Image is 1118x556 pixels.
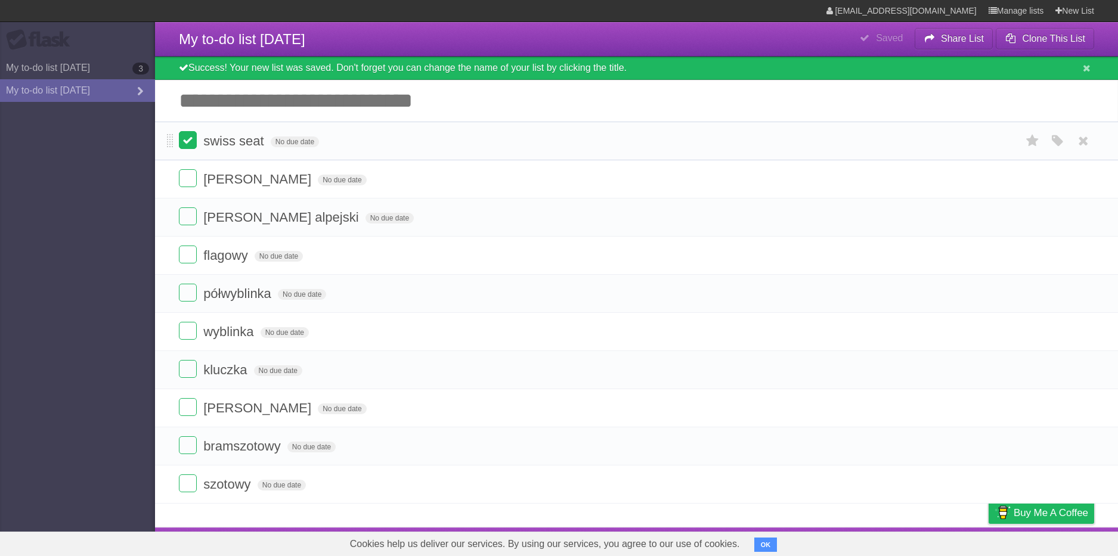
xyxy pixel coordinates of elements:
span: No due date [254,365,302,376]
label: Done [179,436,197,454]
a: Suggest a feature [1019,530,1094,553]
img: Buy me a coffee [995,502,1011,523]
b: Share List [941,33,984,44]
span: No due date [278,289,326,300]
span: Cookies help us deliver our services. By using our services, you agree to our use of cookies. [338,532,752,556]
a: Developers [869,530,918,553]
b: Saved [876,33,903,43]
span: półwyblinka [203,286,274,301]
label: Star task [1021,131,1044,151]
span: No due date [258,480,306,490]
a: About [830,530,855,553]
span: No due date [271,136,319,147]
span: No due date [366,213,414,223]
span: No due date [261,327,309,338]
span: My to-do list [DATE] [179,31,305,47]
button: Share List [915,28,993,49]
a: Buy me a coffee [989,502,1094,524]
label: Done [179,207,197,225]
span: No due date [318,175,366,185]
b: Clone This List [1022,33,1085,44]
span: No due date [287,442,336,452]
div: Flask [6,29,78,51]
span: [PERSON_NAME] [203,172,314,187]
span: swiss seat [203,133,267,148]
span: Buy me a coffee [1014,502,1088,523]
a: Privacy [973,530,1004,553]
span: bramszotowy [203,439,284,454]
span: wyblinka [203,324,256,339]
label: Done [179,398,197,416]
button: OK [754,538,778,552]
label: Done [179,474,197,492]
label: Done [179,360,197,378]
span: [PERSON_NAME] alpejski [203,210,361,225]
span: kluczka [203,362,250,377]
label: Done [179,284,197,302]
label: Done [179,131,197,149]
b: 3 [132,63,149,74]
span: [PERSON_NAME] [203,400,314,415]
button: Clone This List [996,28,1094,49]
div: Success! Your new list was saved. Don't forget you can change the name of your list by clicking t... [155,57,1118,80]
a: Terms [933,530,959,553]
label: Done [179,246,197,263]
span: No due date [255,251,303,262]
label: Done [179,169,197,187]
span: No due date [318,403,366,414]
span: flagowy [203,248,251,263]
label: Done [179,322,197,340]
span: szotowy [203,477,253,492]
